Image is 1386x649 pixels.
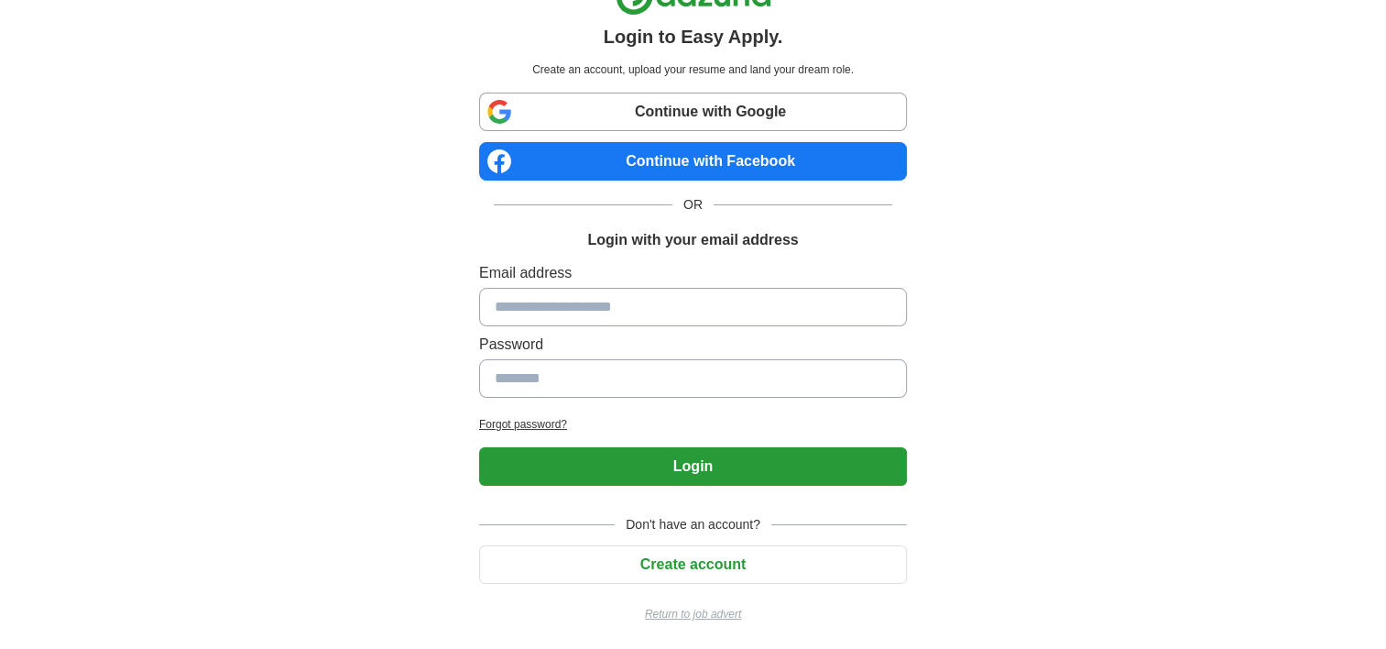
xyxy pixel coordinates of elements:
a: Continue with Google [479,93,907,131]
span: OR [672,195,714,214]
a: Create account [479,556,907,572]
h1: Login with your email address [587,229,798,251]
p: Create an account, upload your resume and land your dream role. [483,61,903,78]
span: Don't have an account? [615,515,771,534]
label: Password [479,334,907,356]
h1: Login to Easy Apply. [604,23,783,50]
button: Create account [479,545,907,584]
a: Return to job advert [479,606,907,622]
button: Login [479,447,907,486]
a: Continue with Facebook [479,142,907,181]
label: Email address [479,262,907,284]
a: Forgot password? [479,416,907,433]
